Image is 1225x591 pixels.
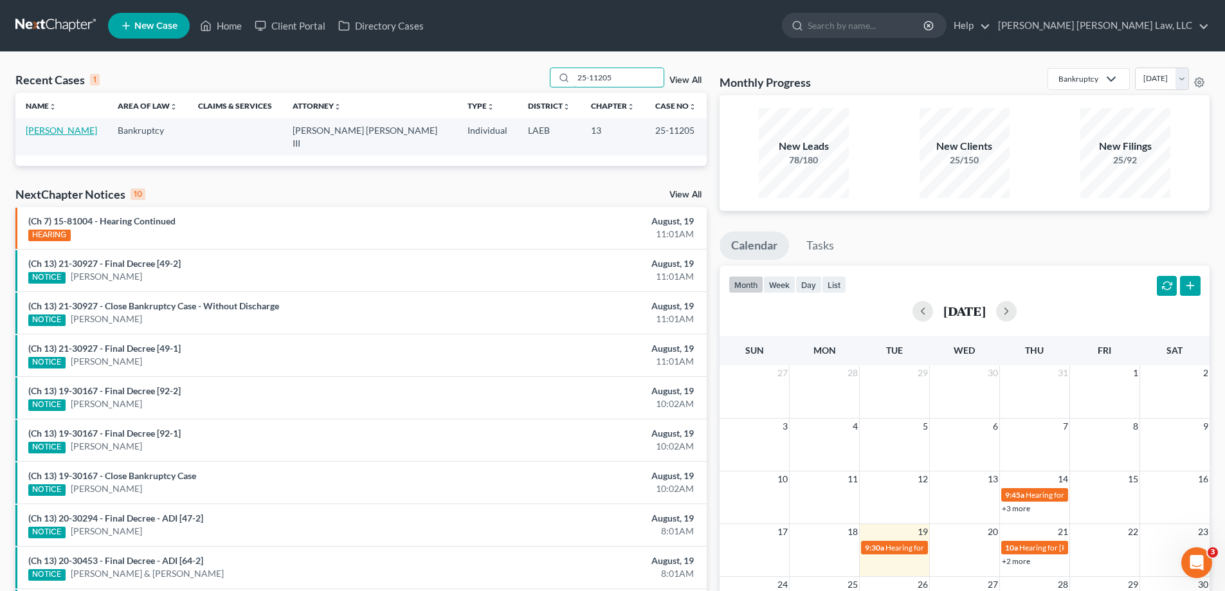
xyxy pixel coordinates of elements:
a: (Ch 13) 20-30294 - Final Decree - ADI [47-2] [28,513,203,523]
td: 13 [581,118,645,155]
div: 11:01AM [480,270,694,283]
a: [PERSON_NAME] & [PERSON_NAME] [71,567,224,580]
div: NOTICE [28,314,66,326]
div: NOTICE [28,569,66,581]
div: August, 19 [480,554,694,567]
span: 11 [846,471,859,487]
div: New Filings [1080,139,1170,154]
a: View All [669,190,702,199]
span: Hearing for [PERSON_NAME] [1026,490,1126,500]
i: unfold_more [170,103,177,111]
a: (Ch 13) 19-30167 - Final Decree [92-2] [28,385,181,396]
a: [PERSON_NAME] [71,525,142,538]
span: Tue [886,345,903,356]
span: 10 [776,471,789,487]
i: unfold_more [563,103,570,111]
div: NOTICE [28,484,66,496]
span: 4 [851,419,859,434]
div: August, 19 [480,385,694,397]
i: unfold_more [487,103,495,111]
a: (Ch 7) 15-81004 - Hearing Continued [28,215,176,226]
a: (Ch 13) 21-30927 - Final Decree [49-2] [28,258,181,269]
div: 25/92 [1080,154,1170,167]
span: 23 [1197,524,1210,540]
div: NextChapter Notices [15,186,145,202]
span: 22 [1127,524,1139,540]
span: 15 [1127,471,1139,487]
span: 1 [1132,365,1139,381]
span: 9 [1202,419,1210,434]
div: August, 19 [480,257,694,270]
div: 1 [90,74,100,86]
a: Calendar [720,232,789,260]
a: Tasks [795,232,846,260]
span: 10a [1005,543,1018,552]
span: 31 [1057,365,1069,381]
span: 16 [1197,471,1210,487]
input: Search by name... [808,14,925,37]
div: August, 19 [480,300,694,313]
span: 9:45a [1005,490,1024,500]
span: Fri [1098,345,1111,356]
a: (Ch 13) 21-30927 - Close Bankruptcy Case - Without Discharge [28,300,279,311]
div: 10:02AM [480,482,694,495]
i: unfold_more [49,103,57,111]
i: unfold_more [689,103,696,111]
div: August, 19 [480,512,694,525]
div: August, 19 [480,215,694,228]
a: Area of Lawunfold_more [118,101,177,111]
a: [PERSON_NAME] [71,397,142,410]
a: (Ch 13) 21-30927 - Final Decree [49-1] [28,343,181,354]
span: Mon [813,345,836,356]
div: 11:01AM [480,313,694,325]
a: (Ch 13) 19-30167 - Final Decree [92-1] [28,428,181,439]
i: unfold_more [334,103,341,111]
span: Hearing for [PERSON_NAME] & [PERSON_NAME] [1019,543,1188,552]
span: 14 [1057,471,1069,487]
a: (Ch 13) 19-30167 - Close Bankruptcy Case [28,470,196,481]
a: [PERSON_NAME] [26,125,97,136]
div: HEARING [28,230,71,241]
span: 12 [916,471,929,487]
div: NOTICE [28,527,66,538]
td: LAEB [518,118,581,155]
a: Case Nounfold_more [655,101,696,111]
span: Wed [954,345,975,356]
td: Bankruptcy [107,118,188,155]
span: 7 [1062,419,1069,434]
a: Typeunfold_more [467,101,495,111]
input: Search by name... [574,68,664,87]
span: 30 [986,365,999,381]
div: 8:01AM [480,567,694,580]
div: 11:01AM [480,228,694,241]
iframe: Intercom live chat [1181,547,1212,578]
a: +2 more [1002,556,1030,566]
span: Thu [1025,345,1044,356]
i: unfold_more [627,103,635,111]
div: August, 19 [480,342,694,355]
div: New Leads [759,139,849,154]
div: Recent Cases [15,72,100,87]
a: Districtunfold_more [528,101,570,111]
span: 2 [1202,365,1210,381]
span: New Case [134,21,177,31]
button: week [763,276,795,293]
span: 20 [986,524,999,540]
span: 9:30a [865,543,884,552]
a: Help [947,14,990,37]
a: Nameunfold_more [26,101,57,111]
span: 8 [1132,419,1139,434]
div: NOTICE [28,357,66,368]
span: Sat [1166,345,1183,356]
span: 17 [776,524,789,540]
a: Home [194,14,248,37]
span: Sun [745,345,764,356]
div: NOTICE [28,442,66,453]
span: 3 [1208,547,1218,558]
div: 10 [131,188,145,200]
a: [PERSON_NAME] [71,270,142,283]
button: list [822,276,846,293]
a: Chapterunfold_more [591,101,635,111]
a: [PERSON_NAME] [71,313,142,325]
div: NOTICE [28,399,66,411]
